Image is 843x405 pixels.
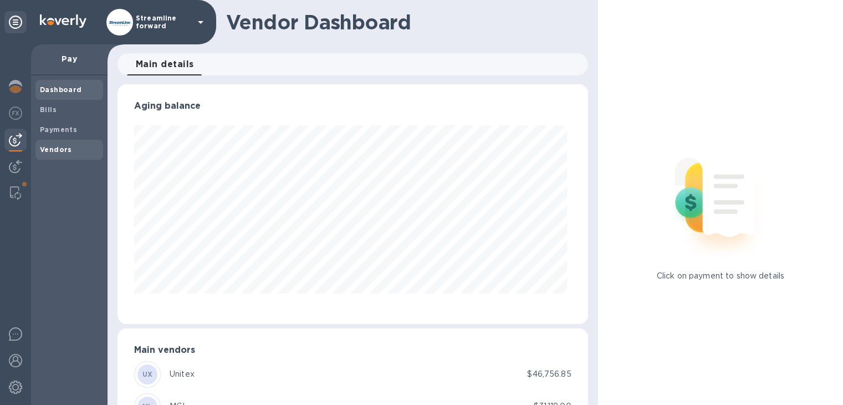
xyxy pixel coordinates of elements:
[136,14,191,30] p: Streamline forward
[142,370,153,378] b: UX
[40,145,72,154] b: Vendors
[40,85,82,94] b: Dashboard
[134,345,571,356] h3: Main vendors
[40,14,86,28] img: Logo
[226,11,580,34] h1: Vendor Dashboard
[170,368,195,380] div: Unitex
[40,53,99,64] p: Pay
[9,107,22,120] img: Foreign exchange
[136,57,194,72] span: Main details
[40,105,57,114] b: Bills
[657,270,784,282] p: Click on payment to show details
[134,101,571,112] h3: Aging balance
[527,368,571,380] p: $46,756.85
[4,11,27,33] div: Unpin categories
[40,125,77,134] b: Payments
